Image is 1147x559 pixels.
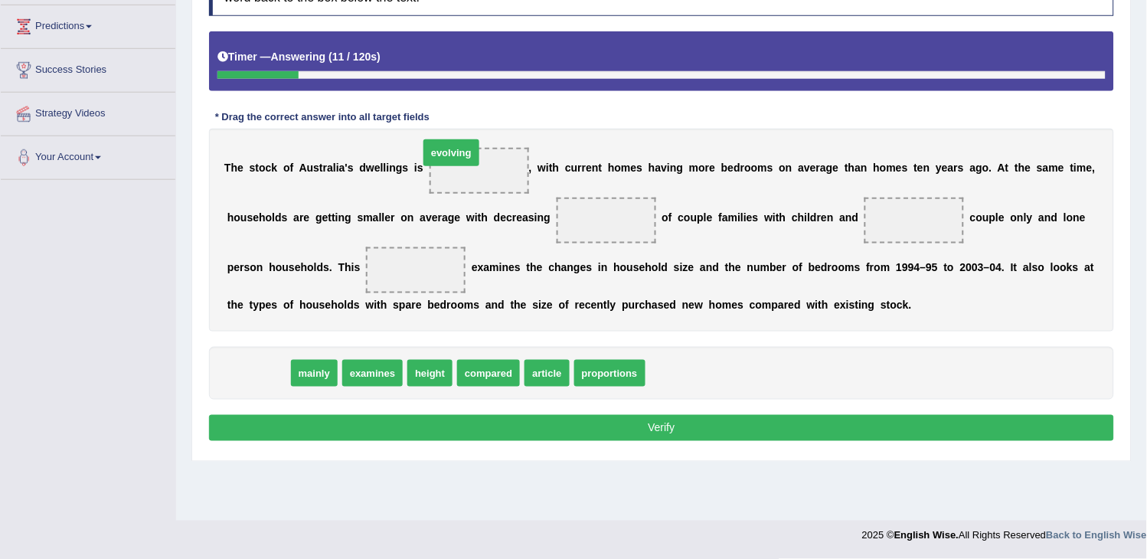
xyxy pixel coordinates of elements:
b: e [728,162,734,174]
b: i [546,162,549,174]
button: Verify [209,415,1114,441]
b: t [1015,162,1019,174]
b: e [710,162,716,174]
b: e [517,211,523,224]
a: Your Account [1,136,175,175]
b: o [684,211,691,224]
b: h [530,261,537,273]
b: o [662,211,669,224]
b: d [1051,211,1058,224]
b: e [295,261,301,273]
b: a [1043,162,1049,174]
b: o [307,261,314,273]
b: c [792,211,798,224]
b: e [580,261,587,273]
b: t [527,261,531,273]
b: o [276,261,283,273]
b: h [649,162,655,174]
b: n [538,211,544,224]
b: s [767,162,773,174]
b: t [332,211,335,224]
b: s [323,261,329,273]
b: o [259,162,266,174]
b: ' [345,162,348,174]
b: l [996,211,999,224]
b: s [515,261,521,273]
b: e [374,162,381,174]
b: n [338,211,345,224]
b: n [407,211,414,224]
b: t [725,261,729,273]
b: o [880,162,887,174]
b: m [363,211,372,224]
b: r [817,211,821,224]
b: p [227,261,234,273]
b: t [914,162,918,174]
b: i [499,261,502,273]
a: Back to English Wise [1047,530,1147,541]
b: r [828,261,832,273]
b: e [1025,162,1031,174]
b: g [573,261,580,273]
b: e [631,162,637,174]
b: g [345,211,351,224]
b: A [299,162,307,174]
b: e [815,261,822,273]
b: m [887,162,896,174]
b: o [832,261,838,273]
b: l [333,162,336,174]
b: e [1080,211,1086,224]
span: evolving [423,139,479,166]
b: n [706,261,713,273]
b: a [442,211,448,224]
b: s [674,261,680,273]
b: m [758,162,767,174]
b: s [587,261,593,273]
b: m [689,162,698,174]
b: s [633,261,639,273]
b: i [805,211,808,224]
b: o [751,162,758,174]
b: e [537,261,543,273]
b: m [1049,162,1058,174]
b: r [240,261,243,273]
b: a [522,211,528,224]
b: v [426,211,432,224]
b: e [501,211,507,224]
b: , [1093,162,1096,174]
b: o [699,162,706,174]
b: l [384,162,387,174]
b: a [293,211,299,224]
b: p [698,211,704,224]
b: k [272,162,278,174]
b: w [765,211,773,224]
b: m [621,162,630,174]
b: s [247,211,253,224]
b: i [335,211,338,224]
b: a [970,162,976,174]
b: g [677,162,684,174]
b: e [253,211,259,224]
b: h [848,162,855,174]
b: h [779,211,786,224]
b: e [472,261,478,273]
b: s [1037,162,1043,174]
b: e [304,211,310,224]
b: i [737,211,740,224]
b: g [448,211,455,224]
b: Answering [271,51,326,63]
b: t [256,162,260,174]
b: e [896,162,902,174]
b: b [721,162,728,174]
b: h [482,211,489,224]
b: r [783,261,786,273]
b: a [327,162,333,174]
span: Drop target [557,198,656,244]
b: v [661,162,667,174]
b: h [645,261,652,273]
b: o [620,261,627,273]
b: h [227,211,234,224]
b: i [680,261,683,273]
b: t [319,162,323,174]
